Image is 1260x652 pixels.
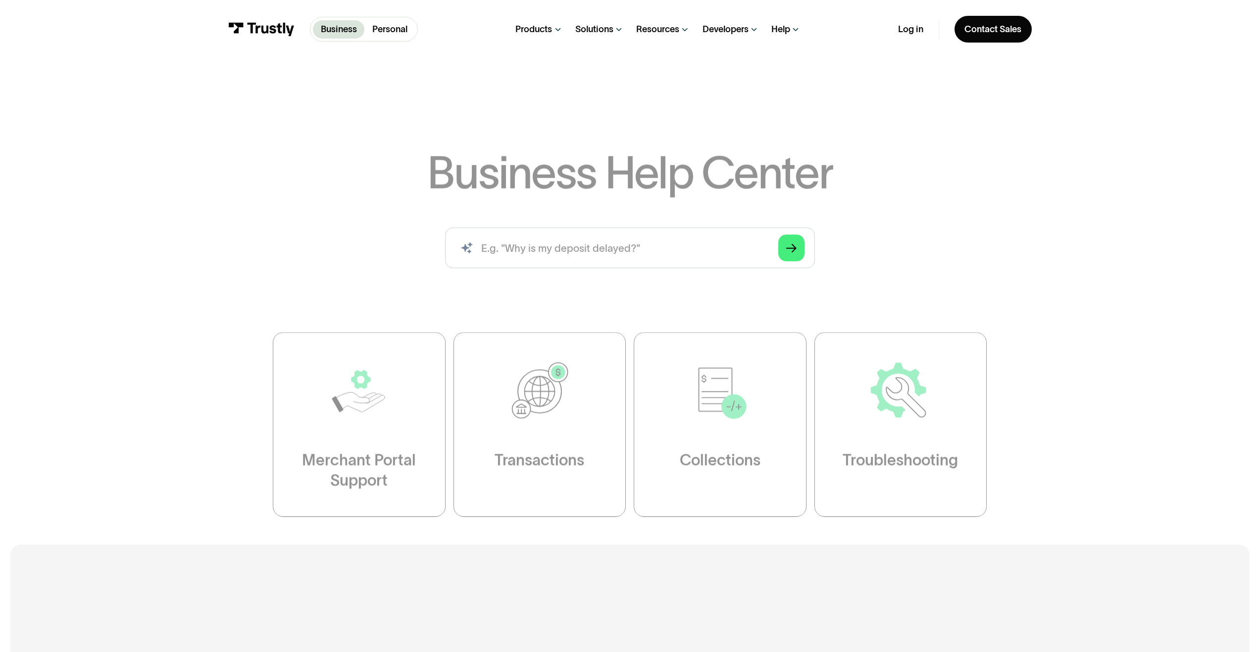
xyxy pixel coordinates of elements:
form: Search [445,228,815,268]
div: Developers [703,24,749,35]
input: search [445,228,815,268]
div: Resources [636,24,679,35]
img: Trustly Logo [228,22,295,36]
p: Business [321,23,357,36]
a: Troubleshooting [814,332,987,517]
div: Help [771,24,790,35]
a: Transactions [454,332,626,517]
a: Log in [898,24,923,35]
a: Merchant Portal Support [273,332,446,517]
p: Personal [372,23,407,36]
div: Products [515,24,552,35]
div: Troubleshooting [843,450,958,470]
a: Collections [634,332,806,517]
div: Solutions [575,24,613,35]
div: Transactions [495,450,585,470]
a: Personal [364,20,415,39]
a: Contact Sales [955,16,1032,43]
div: Collections [680,450,760,470]
div: Contact Sales [964,24,1021,35]
a: Business [313,20,364,39]
div: Merchant Portal Support [299,450,420,491]
h1: Business Help Center [427,150,833,194]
